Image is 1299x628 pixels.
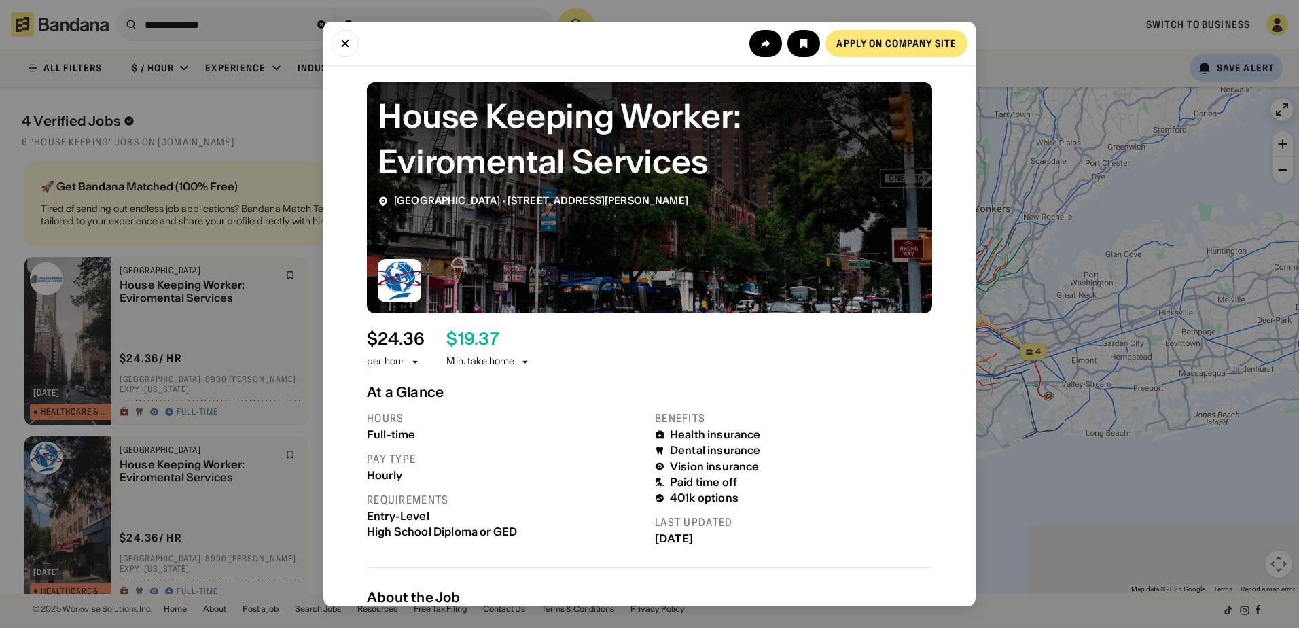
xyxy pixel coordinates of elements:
div: Dental insurance [670,444,761,457]
div: Benefits [655,411,932,425]
div: [DATE] [655,532,932,545]
div: Last updated [655,515,932,529]
div: High School Diploma or GED [367,525,644,538]
div: Vision insurance [670,460,760,473]
div: $ 19.37 [446,330,499,349]
div: At a Glance [367,384,932,400]
img: Flushing Hospital Medical Center logo [378,259,421,302]
div: Entry-Level [367,510,644,523]
span: [GEOGRAPHIC_DATA] [394,194,500,207]
div: · [394,195,688,207]
div: Paid time off [670,476,737,489]
div: Hourly [367,469,644,482]
div: Hours [367,411,644,425]
div: Full-time [367,428,644,441]
button: Close [332,30,359,57]
div: Requirements [367,493,644,507]
div: Pay type [367,452,644,466]
span: [STREET_ADDRESS][PERSON_NAME] [508,194,688,207]
div: About the Job [367,589,932,606]
div: $ 24.36 [367,330,425,349]
div: House Keeping Worker: Eviromental Services [378,93,921,184]
div: Min. take home [446,355,531,368]
div: Apply on company site [836,39,957,48]
div: per hour [367,355,404,368]
div: 401k options [670,491,739,504]
div: Health insurance [670,428,761,441]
